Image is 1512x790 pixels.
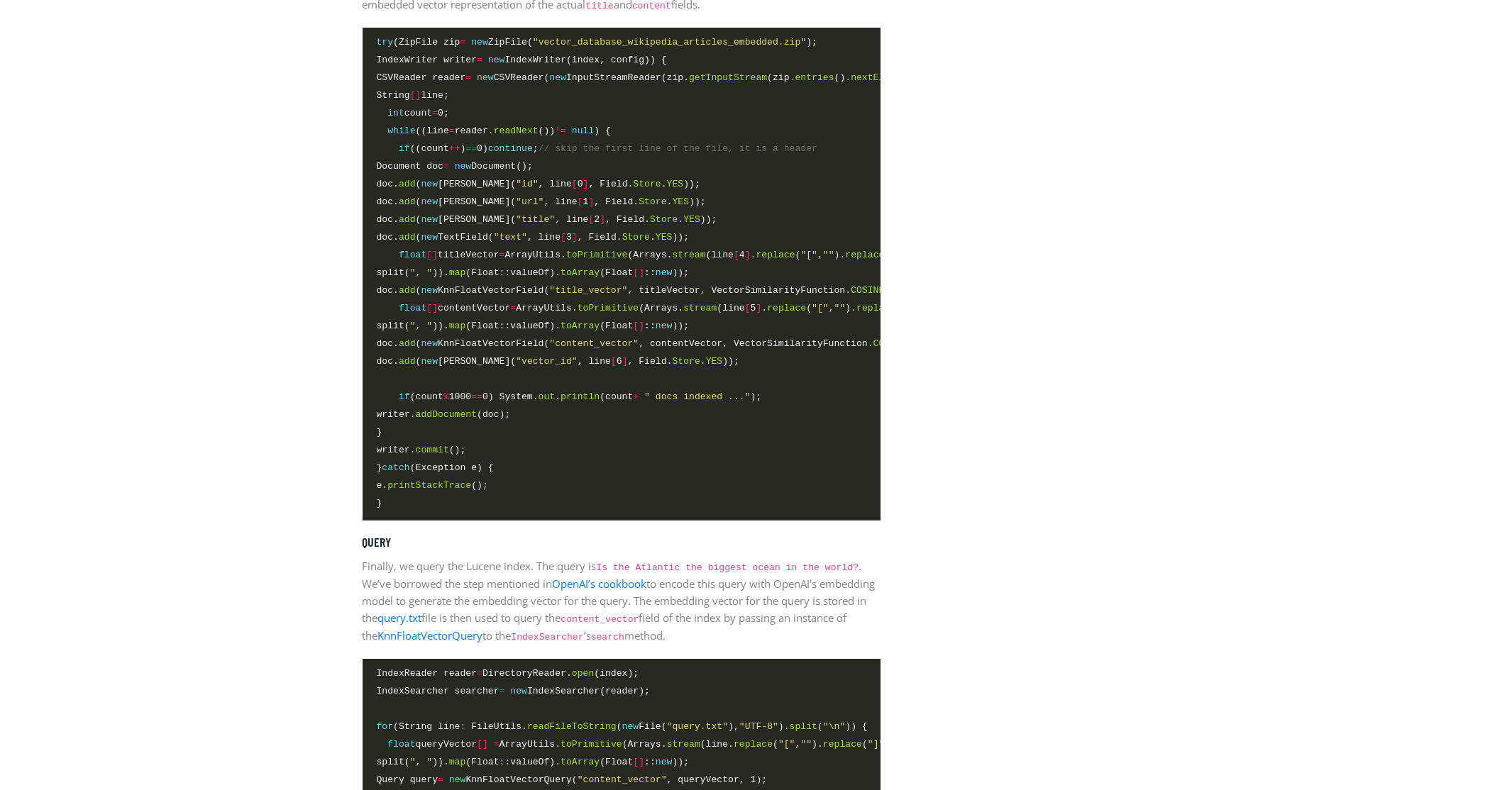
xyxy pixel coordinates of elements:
span: split( )). (Float::valueOf). (Float :: )); [377,318,690,333]
span: map [449,267,466,278]
span: add [399,356,416,367]
span: getInputStream [689,72,767,83]
span: readNext [494,126,539,136]
span: doc. ( [PERSON_NAME]( , line 0 , Field. . )); [377,177,700,191]
span: Store [622,232,650,243]
span: add [399,179,416,189]
span: == [465,143,477,154]
span: try [377,37,394,48]
span: float [399,303,426,313]
span: + [633,391,639,402]
span: new [421,232,438,243]
span: = [477,55,482,65]
span: [] [426,303,438,313]
span: ", " [410,267,432,278]
span: toArray [561,757,600,767]
p: Finally, we query the Lucene index. The query is . We’ve borrowed the step mentioned in to encode... [363,557,881,645]
span: "vector_database_wikipedia_articles_embedded.zip" [533,37,806,48]
span: Store [633,179,661,189]
span: Store [673,356,700,367]
span: "id" [516,179,538,189]
span: add [399,338,416,349]
span: new [449,774,466,785]
span: toPrimitive [578,303,639,313]
span: stream [673,250,706,260]
span: ", " [410,757,432,767]
span: ", " [410,321,432,331]
span: new [488,55,505,65]
span: " docs indexed ..." [644,391,750,402]
span: replace [845,250,884,260]
span: Store [650,214,678,225]
span: doc. ( TextField( , line 3 , Field. . )); [377,230,690,245]
span: = [510,303,516,313]
span: % [443,391,449,402]
span: = [477,668,482,679]
span: [ [588,214,594,225]
span: IndexSearcher searcher IndexSearcher(reader); [377,684,651,699]
span: int [387,108,404,118]
a: query.txt [378,611,422,625]
span: [ [611,356,617,367]
span: [ [734,250,739,260]
span: "[" [801,250,818,260]
span: "text" [494,232,527,243]
span: = [449,126,455,136]
code: content_vector [561,614,639,625]
span: map [449,757,466,767]
span: [] [477,739,488,750]
span: doc. ( [PERSON_NAME]( , line 1 , Field. . )); [377,194,706,209]
span: [ [561,232,566,243]
span: add [399,196,416,207]
span: replace [767,303,806,313]
span: = [500,686,505,696]
span: doc. ( [PERSON_NAME]( , line 2 , Field. . )); [377,212,717,227]
span: new [421,214,438,225]
span: } (Exception e) { [377,460,494,475]
span: new [421,179,438,189]
span: ((count ) 0) ; [377,141,818,156]
a: KnnFloatVectorQuery [378,628,483,642]
span: stream [683,303,717,313]
span: (ZipFile zip ZipFile( ); [377,35,818,50]
span: stream [667,739,700,750]
span: "content_vector" [578,774,667,785]
span: = [500,250,505,260]
span: contentVector ArrayUtils. (Arrays. (line 5 . ( , ). ( , ). [377,301,947,316]
span: YES [673,196,690,207]
span: new [421,356,438,367]
code: Is the Atlantic the biggest ocean in the world? [597,562,859,573]
span: new [421,338,438,349]
span: toArray [561,321,600,331]
span: nextElement [851,72,912,83]
span: = [460,37,466,48]
span: "content_vector" [549,338,639,349]
span: ] [589,196,595,207]
span: "" [834,303,846,313]
span: "]" [868,739,885,750]
span: add [399,232,416,243]
span: catch [382,462,409,473]
span: (String line: FileUtils. ( File( ), ). ( )) { [377,719,868,734]
span: split( )). (Float::valueOf). (Float :: )); [377,265,690,280]
span: } [377,425,382,440]
span: "url" [516,196,543,207]
span: doc. ( KnnFloatVectorField( , contentVector, VectorSimilarityFunction. )); [377,336,924,351]
span: IndexWriter writer IndexWriter(index, config)) { [377,52,667,67]
span: Query query KnnFloatVectorQuery( , queryVector, 1); [377,772,768,787]
span: add [399,214,416,225]
span: doc. ( [PERSON_NAME]( , line 6 , Field. . )); [377,354,739,369]
span: [ [578,196,583,207]
span: ] [572,232,578,243]
span: (count 1000 0) System. . (count ); [377,389,762,404]
span: "title_vector" [549,285,627,296]
span: while [387,126,415,136]
span: = [438,774,443,785]
span: new [510,686,527,696]
span: e. (); [377,478,488,493]
span: == [471,391,482,402]
span: "" [823,250,834,260]
span: new [656,757,673,767]
span: float [387,739,415,750]
a: OpenAI’s cookbook [553,577,647,591]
